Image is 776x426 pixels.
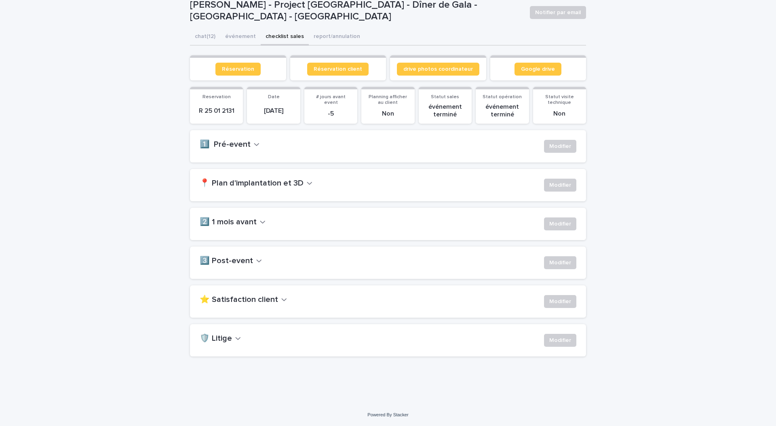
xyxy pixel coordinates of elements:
[549,142,571,150] span: Modifier
[200,140,259,150] button: 1️⃣ Pré-event
[483,95,522,99] span: Statut opération
[200,179,312,188] button: 📍 Plan d'implantation et 3D
[549,181,571,189] span: Modifier
[544,256,576,269] button: Modifier
[538,110,581,118] p: Non
[367,412,408,417] a: Powered By Stacker
[307,63,369,76] a: Réservation client
[200,334,232,344] h2: 🛡️ Litige
[544,334,576,347] button: Modifier
[535,8,581,17] span: Notifier par email
[200,295,278,305] h2: ⭐ Satisfaction client
[200,179,304,188] h2: 📍 Plan d'implantation et 3D
[268,95,280,99] span: Date
[200,217,257,227] h2: 2️⃣ 1 mois avant
[222,66,254,72] span: Réservation
[424,103,467,118] p: événement terminé
[544,179,576,192] button: Modifier
[200,140,251,150] h2: 1️⃣ Pré-event
[261,29,309,46] button: checklist sales
[202,95,231,99] span: Reservation
[366,110,409,118] p: Non
[309,110,352,118] p: -5
[549,259,571,267] span: Modifier
[200,295,287,305] button: ⭐ Satisfaction client
[403,66,473,72] span: drive photos coordinateur
[316,95,346,105] span: # jours avant event
[544,140,576,153] button: Modifier
[431,95,459,99] span: Statut sales
[530,6,586,19] button: Notifier par email
[220,29,261,46] button: événement
[200,256,262,266] button: 3️⃣ Post-event
[549,220,571,228] span: Modifier
[481,103,524,118] p: événement terminé
[195,107,238,115] p: R 25 01 2131
[314,66,362,72] span: Réservation client
[515,63,561,76] a: Google drive
[545,95,574,105] span: Statut visite technique
[521,66,555,72] span: Google drive
[544,217,576,230] button: Modifier
[309,29,365,46] button: report/annulation
[544,295,576,308] button: Modifier
[215,63,261,76] a: Réservation
[549,336,571,344] span: Modifier
[190,29,220,46] button: chat (12)
[397,63,479,76] a: drive photos coordinateur
[200,217,266,227] button: 2️⃣ 1 mois avant
[200,334,241,344] button: 🛡️ Litige
[200,256,253,266] h2: 3️⃣ Post-event
[549,297,571,306] span: Modifier
[252,107,295,115] p: [DATE]
[369,95,407,105] span: Planning afficher au client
